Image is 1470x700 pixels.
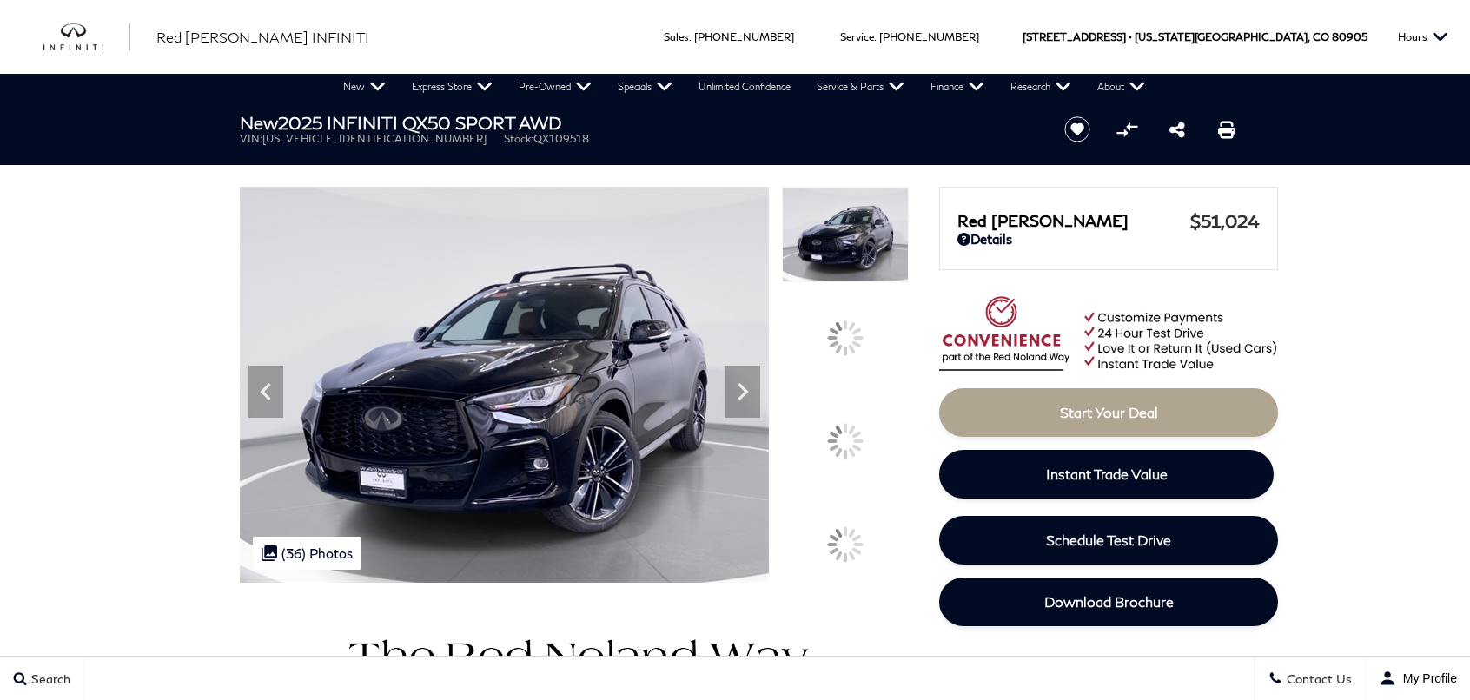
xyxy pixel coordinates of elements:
[240,113,1035,132] h1: 2025 INFINITI QX50 SPORT AWD
[533,132,589,145] span: QX109518
[664,30,689,43] span: Sales
[1282,671,1352,686] span: Contact Us
[27,671,70,686] span: Search
[1023,30,1367,43] a: [STREET_ADDRESS] • [US_STATE][GEOGRAPHIC_DATA], CO 80905
[997,74,1084,100] a: Research
[240,112,278,133] strong: New
[330,74,399,100] a: New
[253,537,361,570] div: (36) Photos
[330,74,1158,100] nav: Main Navigation
[399,74,506,100] a: Express Store
[1058,116,1096,143] button: Save vehicle
[957,211,1190,230] span: Red [PERSON_NAME]
[1218,119,1235,140] a: Print this New 2025 INFINITI QX50 SPORT AWD
[605,74,685,100] a: Specials
[1084,74,1158,100] a: About
[939,578,1278,626] a: Download Brochure
[1060,404,1158,420] span: Start Your Deal
[43,23,130,51] img: INFINITI
[840,30,874,43] span: Service
[240,187,769,583] img: New 2025 BLACK OBSIDIAN INFINITI SPORT AWD image 1
[262,132,487,145] span: [US_VEHICLE_IDENTIFICATION_NUMBER]
[506,74,605,100] a: Pre-Owned
[1046,532,1171,548] span: Schedule Test Drive
[939,450,1274,499] a: Instant Trade Value
[1169,119,1185,140] a: Share this New 2025 INFINITI QX50 SPORT AWD
[879,30,979,43] a: [PHONE_NUMBER]
[782,187,909,282] img: New 2025 BLACK OBSIDIAN INFINITI SPORT AWD image 1
[240,132,262,145] span: VIN:
[939,516,1278,565] a: Schedule Test Drive
[156,27,369,48] a: Red [PERSON_NAME] INFINITI
[804,74,917,100] a: Service & Parts
[1190,210,1260,231] span: $51,024
[43,23,130,51] a: infiniti
[156,29,369,45] span: Red [PERSON_NAME] INFINITI
[689,30,692,43] span: :
[939,388,1278,437] a: Start Your Deal
[874,30,877,43] span: :
[1044,593,1174,610] span: Download Brochure
[1046,466,1168,482] span: Instant Trade Value
[957,231,1260,247] a: Details
[1396,671,1457,685] span: My Profile
[694,30,794,43] a: [PHONE_NUMBER]
[917,74,997,100] a: Finance
[1366,657,1470,700] button: user-profile-menu
[957,210,1260,231] a: Red [PERSON_NAME] $51,024
[685,74,804,100] a: Unlimited Confidence
[1114,116,1140,142] button: Compare vehicle
[504,132,533,145] span: Stock:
